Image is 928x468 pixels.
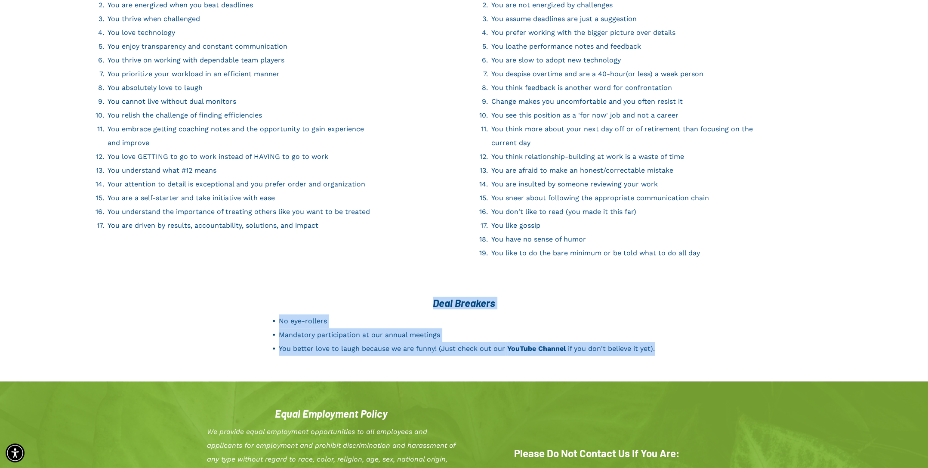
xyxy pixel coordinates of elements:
span: Your attention to detail is exceptional and you prefer order and organization [108,180,365,188]
span: You like to do the bare minimum or be told what to do all day [491,249,700,257]
span: You relish the challenge of finding efficiencies [108,111,262,119]
span: You love GETTING to go to work instead of HAVING to go to work [108,152,328,161]
span: You are energized when you beat deadlines [108,1,253,9]
span: You sneer about following the appropriate communication chain [491,194,709,202]
span: You prioritize your workload in an efficient manner [108,70,280,78]
span: You loathe performance notes and feedback [491,42,641,50]
span: You understand what #12 means [108,166,216,174]
span: Please Do Not Contact Us If You Are: [514,447,680,459]
span: You assume deadlines are just a suggestion [491,15,637,23]
span: You better love to laugh because we are funny! (Just check out our [279,344,505,353]
span: You are insulted by someone reviewing your work [491,180,658,188]
span: You like gossip [491,221,540,229]
span: You think feedback is another word for confrontation [491,84,672,92]
span: You are afraid to make an honest/correctable mistake [491,166,673,174]
div: Accessibility Menu [6,443,25,462]
span: YouTube Channel [507,344,566,353]
span: You thrive on working with dependable team players [108,56,284,64]
span: You understand the importance of treating others like you want to be treated [108,208,370,216]
span: You cannot live without dual monitors [108,97,236,105]
span: You have no sense of humor [491,235,586,243]
span: You think more about your next day off or of retirement than focusing on the current day [491,125,753,147]
span: if you don't believe it yet). [568,344,655,353]
span: You love technology [108,28,175,37]
span: You embrace getting coaching notes and the opportunity to gain experience and improve [108,125,364,147]
span: You see this position as a 'for now' job and not a career [491,111,678,119]
span: You are driven by results, accountability, solutions, and impact [108,221,318,229]
span: You absolutely love to laugh [108,84,203,92]
span: Mandatory participation at our annual meetings [279,331,440,339]
span: You prefer working with the bigger picture over details [491,28,675,37]
span: You are slow to adopt new technology [491,56,621,64]
span: You enjoy transparency and constant communication [108,42,287,50]
span: You are not energized by challenges [491,1,613,9]
span: You thrive when challenged [108,15,200,23]
span: No eye-rollers [279,317,327,325]
span: Change makes you uncomfortable and you often resist it [491,97,683,105]
span: Equal Employment Policy [275,407,388,420]
span: You think relationship-building at work is a waste of time [491,152,684,161]
span: You don't like to read (you made it this far) [491,208,636,216]
span: Deal Breakers [433,297,495,309]
span: You are a self-starter and take initiative with ease [108,194,275,202]
span: You despise overtime and are a 40-hour(or less) a week person [491,70,703,78]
